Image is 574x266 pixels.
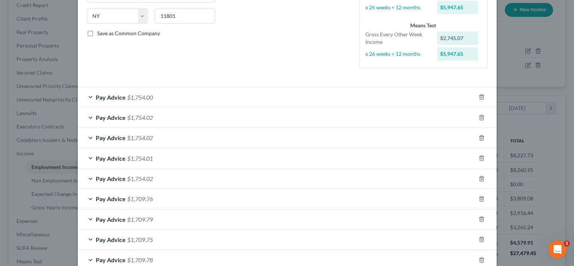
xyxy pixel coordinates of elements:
div: $2,745.07 [437,31,478,45]
span: Pay Advice [96,195,126,202]
span: $1,709.75 [127,236,153,243]
div: Means Test [365,22,481,29]
span: Pay Advice [96,134,126,141]
span: $1,754.01 [127,155,153,162]
span: $1,754.02 [127,114,153,121]
span: Pay Advice [96,216,126,223]
span: Pay Advice [96,94,126,101]
div: x 26 weeks ÷ 12 months [362,4,434,11]
span: $1,754.02 [127,175,153,182]
span: $1,709.78 [127,256,153,263]
span: $1,754.02 [127,134,153,141]
span: Pay Advice [96,155,126,162]
iframe: Intercom live chat [549,241,567,259]
span: Save as Common Company [97,30,160,36]
span: $1,709.76 [127,195,153,202]
div: $5,947.65 [437,47,478,61]
span: Pay Advice [96,114,126,121]
div: $5,947.65 [437,1,478,14]
span: Pay Advice [96,236,126,243]
div: Gross Every Other Week Income [362,31,434,46]
span: Pay Advice [96,256,126,263]
span: $1,709.79 [127,216,153,223]
span: 1 [564,241,570,247]
span: Pay Advice [96,175,126,182]
input: Enter zip... [155,9,215,24]
div: x 26 weeks ÷ 12 months [362,50,434,58]
span: $1,754.00 [127,94,153,101]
